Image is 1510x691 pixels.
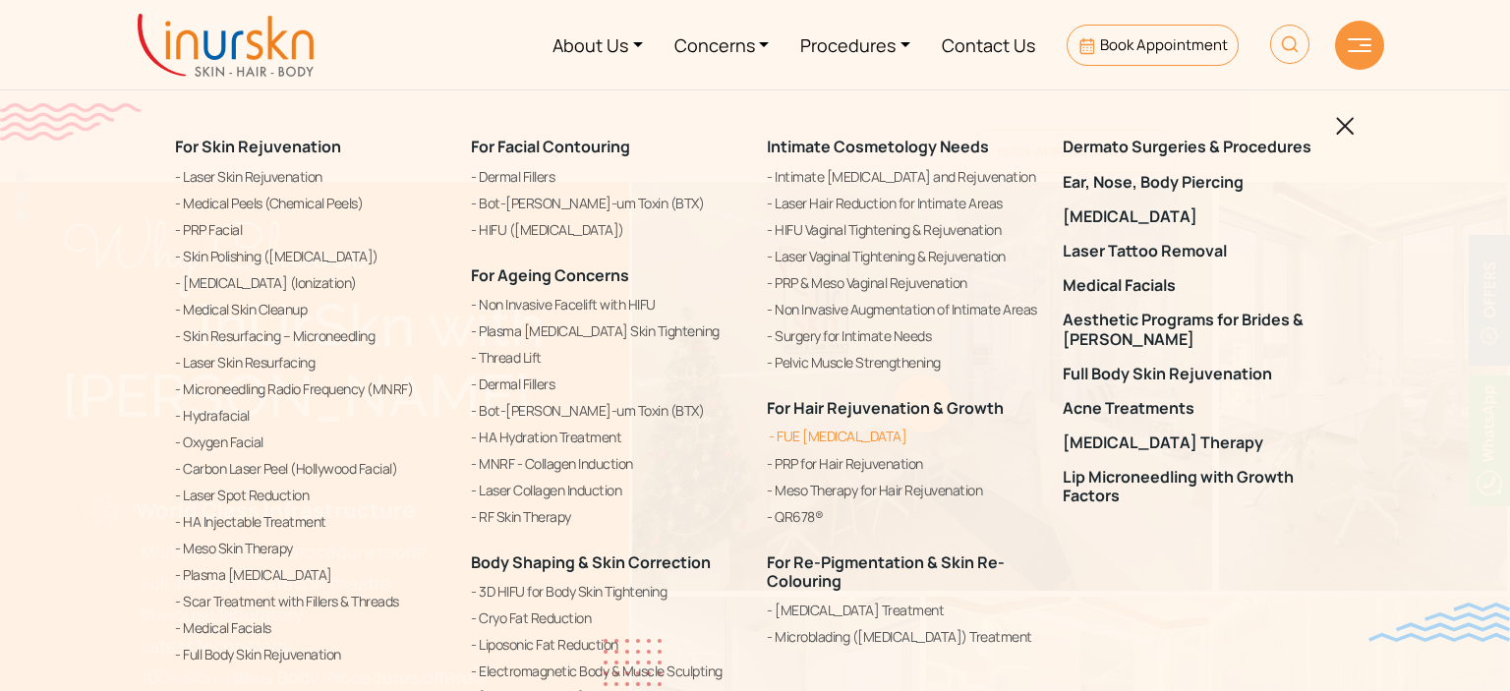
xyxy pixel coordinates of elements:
a: Laser Vaginal Tightening & Rejuvenation [767,244,1039,267]
a: Procedures [784,8,926,82]
a: Intimate Cosmetology Needs [767,136,989,157]
a: Acne Treatments [1063,399,1335,418]
a: PRP for Hair Rejuvenation [767,451,1039,475]
a: QR678® [767,504,1039,528]
a: Laser Skin Rejuvenation [175,164,447,188]
a: HIFU ([MEDICAL_DATA]) [471,217,743,241]
a: For Hair Rejuvenation & Growth [767,396,1004,418]
a: Meso Skin Therapy [175,536,447,559]
a: Book Appointment [1067,25,1239,66]
a: Microneedling Radio Frequency (MNRF) [175,376,447,400]
a: For Facial Contouring [471,136,630,157]
a: Medical Skin Cleanup [175,297,447,320]
a: Plasma [MEDICAL_DATA] Skin Tightening [471,318,743,342]
a: [MEDICAL_DATA] (Ionization) [175,270,447,294]
a: Laser Collagen Induction [471,478,743,501]
a: Scar Treatment with Fillers & Threads [175,589,447,612]
a: Dermato Surgeries & Procedures [1063,138,1335,156]
a: Carbon Laser Peel (Hollywood Facial) [175,456,447,480]
a: Pelvic Muscle Strengthening [767,350,1039,374]
a: Body Shaping & Skin Correction [471,550,711,572]
img: bluewave [1368,603,1510,642]
a: HA Injectable Treatment [175,509,447,533]
a: Bot-[PERSON_NAME]-um Toxin (BTX) [471,191,743,214]
span: Book Appointment [1100,34,1228,55]
a: Medical Peels (Chemical Peels) [175,191,447,214]
a: PRP & Meso Vaginal Rejuvenation [767,270,1039,294]
a: Laser Spot Reduction [175,483,447,506]
a: HA Hydration Treatment [471,425,743,448]
a: Laser Tattoo Removal [1063,242,1335,260]
a: [MEDICAL_DATA] [1063,206,1335,225]
a: Medical Facials [1063,276,1335,295]
a: MNRF - Collagen Induction [471,451,743,475]
a: Laser Skin Resurfacing [175,350,447,374]
a: Full Body Skin Rejuvenation [1063,364,1335,382]
a: Oxygen Facial [175,430,447,453]
a: HIFU Vaginal Tightening & Rejuvenation [767,217,1039,241]
a: Liposonic Fat Reduction [471,633,743,657]
a: 3D HIFU for Body Skin Tightening [471,580,743,604]
a: Lip Microneedling with Growth Factors [1063,468,1335,505]
a: Medical Facials [175,615,447,639]
a: Skin Resurfacing – Microneedling [175,323,447,347]
a: Non Invasive Facelift with HIFU [471,292,743,316]
a: Cryo Fat Reduction [471,606,743,630]
a: Microblading ([MEDICAL_DATA]) Treatment [767,625,1039,649]
a: Bot-[PERSON_NAME]-um Toxin (BTX) [471,398,743,422]
a: [MEDICAL_DATA] Treatment [767,599,1039,622]
a: Hydrafacial [175,403,447,427]
a: Contact Us [926,8,1051,82]
img: hamLine.svg [1348,38,1371,52]
a: PRP Facial [175,217,447,241]
img: HeaderSearch [1270,25,1309,64]
a: [MEDICAL_DATA] Therapy [1063,433,1335,452]
a: Plasma [MEDICAL_DATA] [175,562,447,586]
a: About Us [537,8,659,82]
a: RF Skin Therapy [471,504,743,528]
img: blackclosed [1336,117,1355,136]
a: Intimate [MEDICAL_DATA] and Rejuvenation [767,164,1039,188]
a: For Ageing Concerns [471,263,629,285]
a: FUE [MEDICAL_DATA] [767,425,1039,448]
a: Dermal Fillers [471,372,743,395]
a: Surgery for Intimate Needs [767,323,1039,347]
a: Ear, Nose, Body Piercing [1063,172,1335,191]
a: Aesthetic Programs for Brides & [PERSON_NAME] [1063,311,1335,348]
a: Skin Polishing ([MEDICAL_DATA]) [175,244,447,267]
a: Non Invasive Augmentation of Intimate Areas [767,297,1039,320]
a: For Skin Rejuvenation [175,136,341,157]
a: Electromagnetic Body & Muscle Sculpting [471,660,743,683]
a: Concerns [659,8,785,82]
img: inurskn-logo [138,14,314,77]
a: Thread Lift [471,345,743,369]
a: Full Body Skin Rejuvenation [175,642,447,665]
a: Meso Therapy for Hair Rejuvenation [767,478,1039,501]
a: Laser Hair Reduction for Intimate Areas [767,191,1039,214]
a: Dermal Fillers [471,164,743,188]
a: For Re-Pigmentation & Skin Re-Colouring [767,550,1005,591]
